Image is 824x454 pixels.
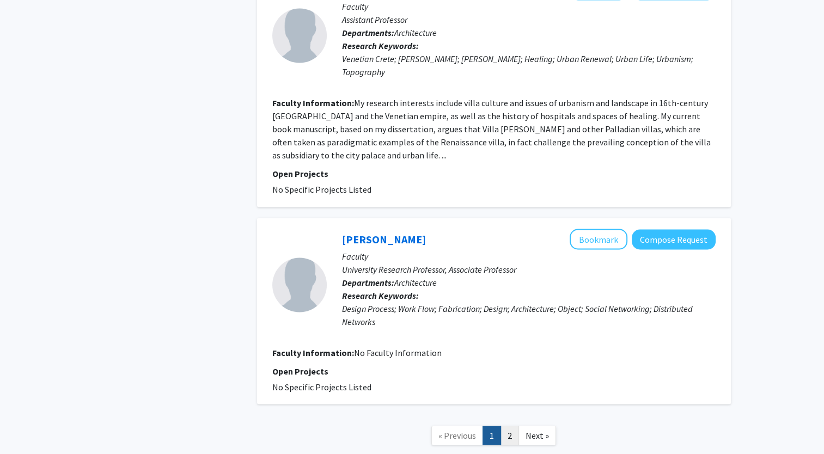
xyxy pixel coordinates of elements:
[526,430,549,440] span: Next »
[272,184,371,195] span: No Specific Projects Listed
[342,262,716,275] p: University Research Professor, Associate Professor
[342,290,419,300] b: Research Keywords:
[632,229,716,249] button: Compose Request to Gary Rohrbacher
[8,405,46,446] iframe: Chat
[342,40,419,51] b: Research Keywords:
[354,347,442,358] span: No Faculty Information
[342,52,716,78] div: Venetian Crete; [PERSON_NAME]; [PERSON_NAME]; Healing; Urban Renewal; Urban Life; Urbanism; Topog...
[394,27,437,38] span: Architecture
[272,347,354,358] b: Faculty Information:
[342,27,394,38] b: Departments:
[272,97,354,108] b: Faculty Information:
[342,249,716,262] p: Faculty
[272,381,371,392] span: No Specific Projects Listed
[342,302,716,328] div: Design Process; Work Flow; Fabrication; Design; Architecture; Object; Social Networking; Distribu...
[431,426,483,445] a: Previous Page
[394,277,437,287] span: Architecture
[272,167,716,180] p: Open Projects
[483,426,501,445] a: 1
[518,426,556,445] a: Next
[342,277,394,287] b: Departments:
[438,430,476,440] span: « Previous
[342,232,426,246] a: [PERSON_NAME]
[272,97,711,161] fg-read-more: My research interests include villa culture and issues of urbanism and landscape in 16th-century ...
[500,426,519,445] a: 2
[570,229,627,249] button: Add Gary Rohrbacher to Bookmarks
[342,13,716,26] p: Assistant Professor
[272,364,716,377] p: Open Projects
